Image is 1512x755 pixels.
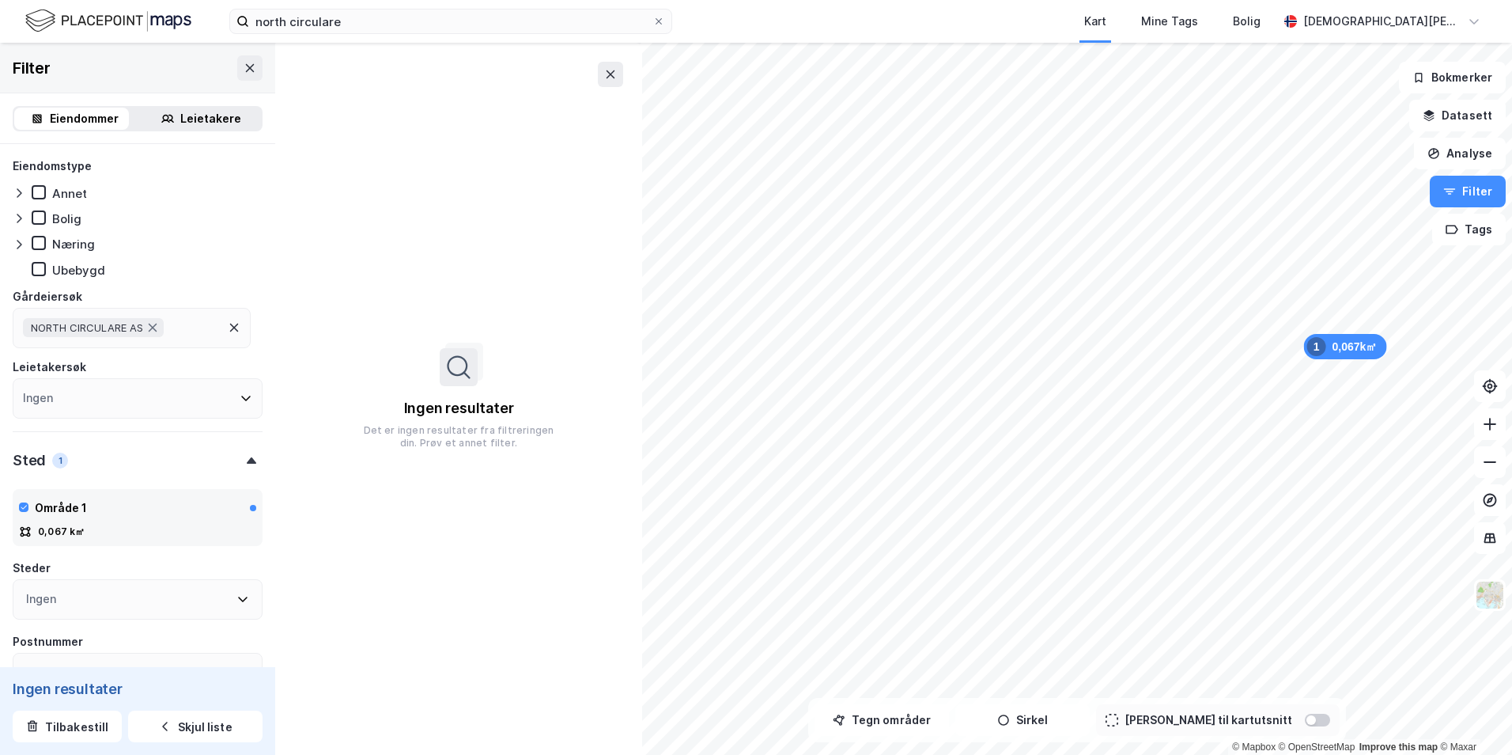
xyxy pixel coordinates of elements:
[1409,100,1506,131] button: Datasett
[13,632,83,651] div: Postnummer
[1084,12,1106,31] div: Kart
[13,287,82,306] div: Gårdeiersøk
[1430,176,1506,207] button: Filter
[128,711,263,742] button: Skjul liste
[26,590,56,609] div: Ingen
[1475,580,1505,610] img: Z
[1433,679,1512,755] iframe: Chat Widget
[1432,214,1506,245] button: Tags
[1279,742,1355,753] a: OpenStreetMap
[1303,12,1461,31] div: [DEMOGRAPHIC_DATA][PERSON_NAME]
[52,237,95,252] div: Næring
[13,55,51,81] div: Filter
[23,389,53,408] div: Ingen
[13,679,263,698] div: Ingen resultater
[1141,12,1198,31] div: Mine Tags
[815,704,949,736] button: Tegn områder
[1414,138,1506,169] button: Analyse
[26,663,56,682] div: Ingen
[13,358,86,377] div: Leietakersøk
[249,9,652,33] input: Søk på adresse, matrikkel, gårdeiere, leietakere eller personer
[180,109,241,128] div: Leietakere
[955,704,1090,736] button: Sirkel
[52,263,105,278] div: Ubebygd
[31,321,143,334] span: NORTH CIRCULARE AS
[50,109,119,128] div: Eiendommer
[1125,711,1292,730] div: [PERSON_NAME] til kartutsnitt
[52,211,81,226] div: Bolig
[25,7,191,35] img: logo.f888ab2527a4732fd821a326f86c7f29.svg
[1304,334,1387,359] div: Map marker
[1232,742,1276,753] a: Mapbox
[13,157,92,176] div: Eiendomstype
[404,399,514,418] div: Ingen resultater
[13,559,51,578] div: Steder
[52,453,68,469] div: 1
[13,711,122,742] button: Tilbakestill
[357,424,560,450] div: Det er ingen resultater fra filtreringen din. Prøv et annet filter.
[1233,12,1261,31] div: Bolig
[1359,742,1438,753] a: Improve this map
[1399,62,1506,93] button: Bokmerker
[35,499,87,518] div: Område 1
[1307,337,1326,356] div: 1
[38,525,85,538] div: 0,067 k㎡
[13,451,46,470] div: Sted
[52,186,87,201] div: Annet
